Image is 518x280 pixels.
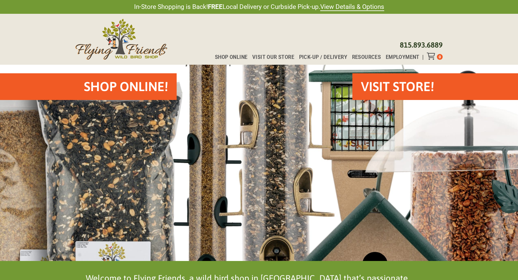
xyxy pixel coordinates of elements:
[400,41,443,49] a: 815.893.6889
[134,2,384,11] span: In-Store Shopping is Back! Local Delivery or Curbside Pick-up.
[361,78,434,96] h2: VISIT STORE!
[75,19,167,60] img: Flying Friends Wild Bird Shop Logo
[439,55,441,59] span: 0
[352,55,381,60] span: Resources
[299,55,347,60] span: Pick-up / Delivery
[347,55,381,60] a: Resources
[215,55,247,60] span: Shop Online
[320,3,384,11] a: View Details & Options
[84,78,168,96] h2: Shop Online!
[208,3,223,10] strong: FREE
[427,52,437,60] div: Toggle Off Canvas Content
[247,55,294,60] a: Visit Our Store
[210,55,247,60] a: Shop Online
[294,55,347,60] a: Pick-up / Delivery
[252,55,294,60] span: Visit Our Store
[386,55,419,60] span: Employment
[381,55,419,60] a: Employment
